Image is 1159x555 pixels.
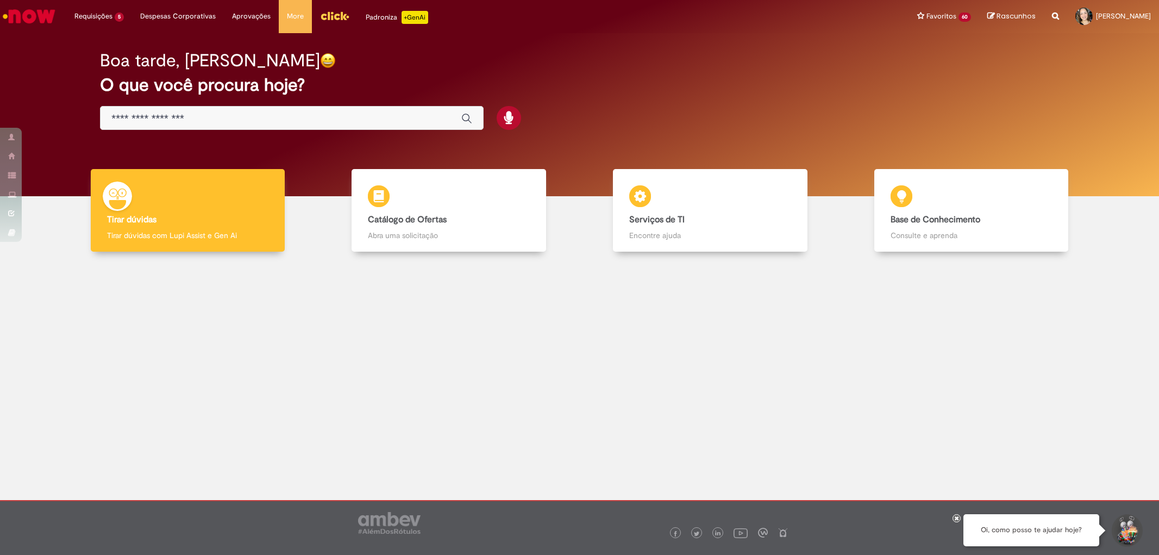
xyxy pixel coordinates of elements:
[987,11,1036,22] a: Rascunhos
[287,11,304,22] span: More
[358,512,421,534] img: logo_footer_ambev_rotulo_gray.png
[958,13,971,22] span: 60
[320,53,336,68] img: happy-face.png
[891,230,1052,241] p: Consulte e aprenda
[100,76,1058,95] h2: O que você procura hoje?
[997,11,1036,21] span: Rascunhos
[140,11,216,22] span: Despesas Corporativas
[580,169,841,252] a: Serviços de TI Encontre ajuda
[368,230,529,241] p: Abra uma solicitação
[366,11,428,24] div: Padroniza
[107,230,268,241] p: Tirar dúvidas com Lupi Assist e Gen Ai
[1096,11,1151,21] span: [PERSON_NAME]
[629,230,791,241] p: Encontre ajuda
[232,11,271,22] span: Aprovações
[368,214,447,225] b: Catálogo de Ofertas
[1,5,57,27] img: ServiceNow
[318,169,580,252] a: Catálogo de Ofertas Abra uma solicitação
[841,169,1102,252] a: Base de Conhecimento Consulte e aprenda
[891,214,980,225] b: Base de Conhecimento
[100,51,320,70] h2: Boa tarde, [PERSON_NAME]
[758,528,768,538] img: logo_footer_workplace.png
[926,11,956,22] span: Favoritos
[715,531,721,537] img: logo_footer_linkedin.png
[57,169,318,252] a: Tirar dúvidas Tirar dúvidas com Lupi Assist e Gen Ai
[734,526,748,540] img: logo_footer_youtube.png
[778,528,788,538] img: logo_footer_naosei.png
[115,13,124,22] span: 5
[107,214,156,225] b: Tirar dúvidas
[320,8,349,24] img: click_logo_yellow_360x200.png
[1110,514,1143,547] button: Iniciar Conversa de Suporte
[402,11,428,24] p: +GenAi
[629,214,685,225] b: Serviços de TI
[963,514,1099,546] div: Oi, como posso te ajudar hoje?
[673,531,678,537] img: logo_footer_facebook.png
[694,531,699,537] img: logo_footer_twitter.png
[74,11,112,22] span: Requisições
